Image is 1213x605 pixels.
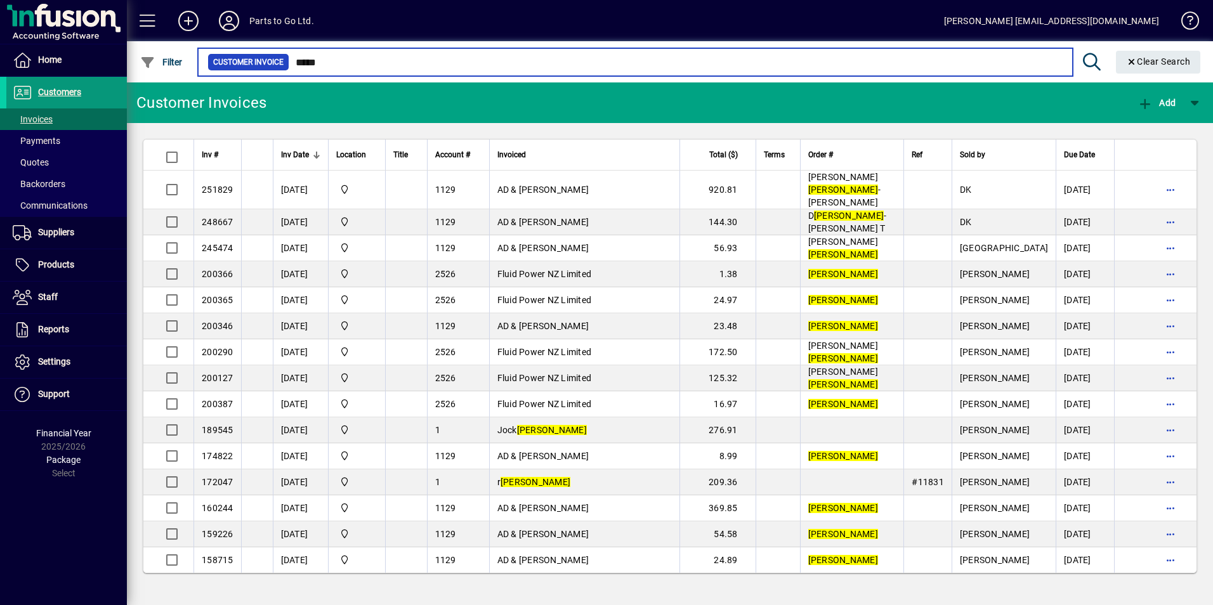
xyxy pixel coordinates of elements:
[435,503,456,513] span: 1129
[1160,524,1181,544] button: More options
[1056,469,1114,495] td: [DATE]
[336,423,377,437] span: DAE - Bulk Store
[501,477,570,487] em: [PERSON_NAME]
[46,455,81,465] span: Package
[213,56,284,68] span: Customer Invoice
[679,313,756,339] td: 23.48
[202,503,233,513] span: 160244
[273,521,328,547] td: [DATE]
[1056,235,1114,261] td: [DATE]
[688,148,749,162] div: Total ($)
[497,373,592,383] span: Fluid Power NZ Limited
[1160,394,1181,414] button: More options
[912,148,922,162] span: Ref
[944,11,1159,31] div: [PERSON_NAME] [EMAIL_ADDRESS][DOMAIN_NAME]
[336,397,377,411] span: DAE - Bulk Store
[764,148,785,162] span: Terms
[497,148,526,162] span: Invoiced
[497,243,589,253] span: AD & [PERSON_NAME]
[497,185,589,195] span: AD & [PERSON_NAME]
[6,44,127,76] a: Home
[202,555,233,565] span: 158715
[202,451,233,461] span: 174822
[814,211,884,221] em: [PERSON_NAME]
[202,243,233,253] span: 245474
[808,148,833,162] span: Order #
[6,152,127,173] a: Quotes
[6,195,127,216] a: Communications
[273,261,328,287] td: [DATE]
[960,555,1030,565] span: [PERSON_NAME]
[393,148,408,162] span: Title
[808,172,881,207] span: [PERSON_NAME] -[PERSON_NAME]
[13,114,53,124] span: Invoices
[13,157,49,167] span: Quotes
[1064,148,1095,162] span: Due Date
[1138,98,1176,108] span: Add
[13,136,60,146] span: Payments
[273,313,328,339] td: [DATE]
[6,249,127,281] a: Products
[679,417,756,443] td: 276.91
[1064,148,1106,162] div: Due Date
[679,547,756,573] td: 24.89
[336,148,377,162] div: Location
[36,428,91,438] span: Financial Year
[202,399,233,409] span: 200387
[1056,365,1114,391] td: [DATE]
[497,269,592,279] span: Fluid Power NZ Limited
[1160,446,1181,466] button: More options
[679,443,756,469] td: 8.99
[497,555,589,565] span: AD & [PERSON_NAME]
[273,547,328,573] td: [DATE]
[393,148,419,162] div: Title
[808,529,878,539] em: [PERSON_NAME]
[808,295,878,305] em: [PERSON_NAME]
[435,347,456,357] span: 2526
[808,379,878,389] em: [PERSON_NAME]
[912,477,944,487] span: #11831
[1056,521,1114,547] td: [DATE]
[38,55,62,65] span: Home
[960,503,1030,513] span: [PERSON_NAME]
[960,217,972,227] span: DK
[808,321,878,331] em: [PERSON_NAME]
[808,367,878,389] span: [PERSON_NAME]
[281,148,320,162] div: Inv Date
[679,391,756,417] td: 16.97
[960,347,1030,357] span: [PERSON_NAME]
[1056,443,1114,469] td: [DATE]
[336,475,377,489] span: DAE - Bulk Store
[960,185,972,195] span: DK
[336,345,377,359] span: DAE - Bulk Store
[435,399,456,409] span: 2526
[1126,56,1191,67] span: Clear Search
[679,235,756,261] td: 56.93
[38,259,74,270] span: Products
[6,379,127,410] a: Support
[808,237,878,259] span: [PERSON_NAME]
[497,529,589,539] span: AD & [PERSON_NAME]
[808,353,878,363] em: [PERSON_NAME]
[273,235,328,261] td: [DATE]
[1160,550,1181,570] button: More options
[435,295,456,305] span: 2526
[435,321,456,331] span: 1129
[808,185,878,195] em: [PERSON_NAME]
[202,425,233,435] span: 189545
[202,148,218,162] span: Inv #
[709,148,738,162] span: Total ($)
[679,209,756,235] td: 144.30
[808,211,887,233] span: D -[PERSON_NAME] T
[209,10,249,32] button: Profile
[679,365,756,391] td: 125.32
[336,319,377,333] span: DAE - Bulk Store
[497,425,587,435] span: Jock
[679,495,756,521] td: 369.85
[679,339,756,365] td: 172.50
[273,443,328,469] td: [DATE]
[1056,495,1114,521] td: [DATE]
[1160,342,1181,362] button: More options
[6,130,127,152] a: Payments
[960,451,1030,461] span: [PERSON_NAME]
